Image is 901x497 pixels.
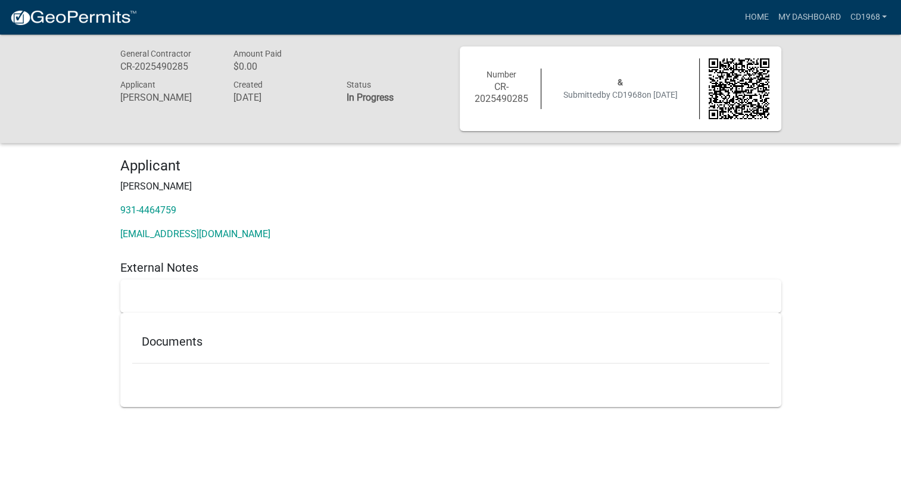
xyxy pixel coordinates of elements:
a: My Dashboard [773,6,845,29]
span: Number [487,70,516,79]
span: Submitted on [DATE] [563,90,678,100]
h6: CR-2025490285 [472,81,532,104]
p: [PERSON_NAME] [120,179,781,194]
span: Created [233,80,262,89]
a: 931-4464759 [120,204,176,216]
h5: Documents [142,334,760,349]
span: General Contractor [120,49,191,58]
span: Applicant [120,80,155,89]
h4: Applicant [120,157,781,175]
a: [EMAIL_ADDRESS][DOMAIN_NAME] [120,228,270,240]
span: Amount Paid [233,49,281,58]
a: Home [740,6,773,29]
h6: $0.00 [233,61,328,72]
span: Status [346,80,370,89]
a: CD1968 [845,6,891,29]
h5: External Notes [120,260,781,275]
h6: [PERSON_NAME] [120,92,216,103]
h6: [DATE] [233,92,328,103]
img: QR code [709,58,769,119]
h6: CR-2025490285 [120,61,216,72]
strong: In Progress [346,92,393,103]
span: by CD1968 [601,90,642,100]
span: & [618,77,623,87]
